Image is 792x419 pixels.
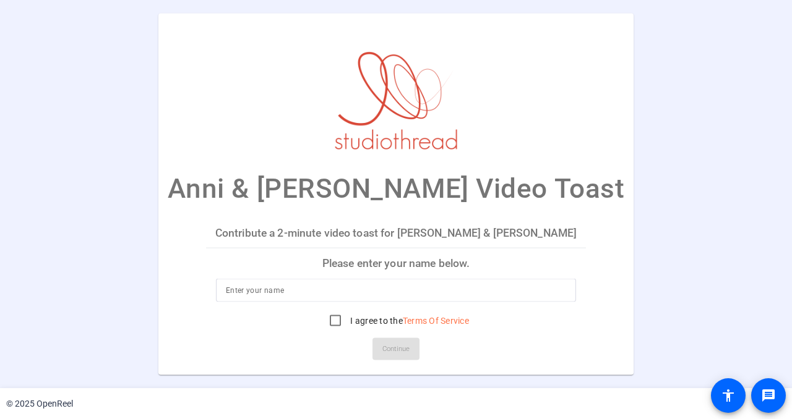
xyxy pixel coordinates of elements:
p: Please enter your name below. [206,248,586,278]
mat-icon: accessibility [721,388,736,403]
label: I agree to the [348,314,469,326]
input: Enter your name [226,282,566,297]
p: Anni & [PERSON_NAME] Video Toast [168,168,625,209]
p: Contribute a 2-minute video toast for [PERSON_NAME] & [PERSON_NAME] [206,218,586,248]
mat-icon: message [761,388,776,403]
img: company-logo [334,26,458,150]
div: © 2025 OpenReel [6,397,73,410]
a: Terms Of Service [403,315,469,325]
